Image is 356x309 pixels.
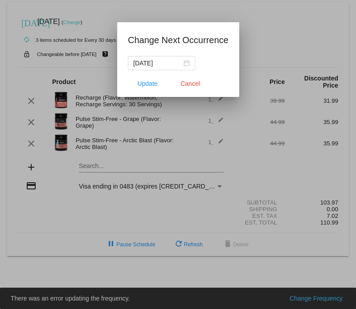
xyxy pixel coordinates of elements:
[137,80,157,87] span: Update
[128,76,167,92] button: Update
[171,76,210,92] button: Close dialog
[180,80,200,87] span: Cancel
[128,33,229,47] h1: Change Next Occurrence
[133,58,182,68] input: Select date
